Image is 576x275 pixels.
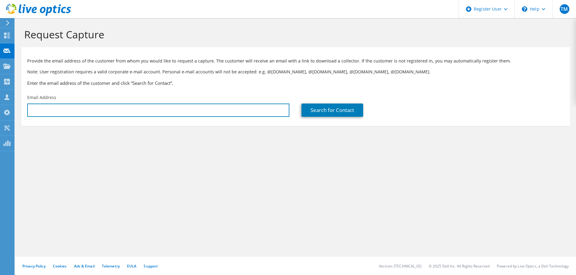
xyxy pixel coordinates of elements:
[497,264,569,269] li: Powered by Live Optics, a Dell Technology
[24,28,564,41] h1: Request Capture
[27,58,564,64] p: Provide the email address of the customer from whom you would like to request a capture. The cust...
[301,104,363,117] a: Search for Contact
[22,264,46,269] a: Privacy Policy
[27,94,56,101] label: Email Address
[53,264,67,269] a: Cookies
[27,80,564,86] h3: Enter the email address of the customer and click “Search for Contact”.
[144,264,158,269] a: Support
[74,264,95,269] a: Ads & Email
[560,4,569,14] span: TM
[127,264,136,269] a: EULA
[27,69,564,75] p: Note: User registration requires a valid corporate e-mail account. Personal e-mail accounts will ...
[379,264,421,269] li: Version: [TECHNICAL_ID]
[522,6,527,12] svg: \n
[102,264,120,269] a: Telemetry
[429,264,490,269] li: © 2025 Dell Inc. All Rights Reserved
